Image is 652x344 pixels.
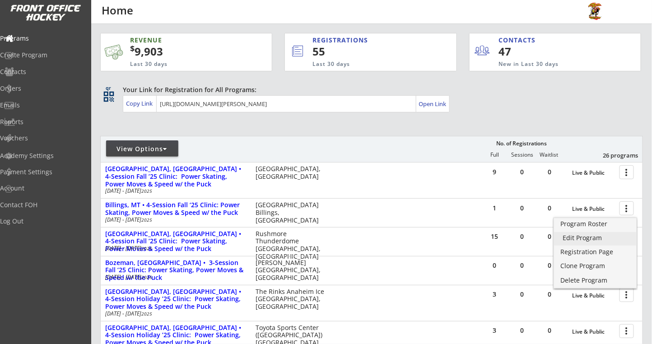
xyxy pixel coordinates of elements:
[103,85,114,91] div: qr
[554,232,637,246] a: Edit Program
[141,188,152,194] em: 2025
[481,262,508,269] div: 0
[554,246,637,260] a: Registration Page
[256,201,326,224] div: [GEOGRAPHIC_DATA] Billings, [GEOGRAPHIC_DATA]
[573,293,615,299] div: Live & Public
[591,151,638,159] div: 26 programs
[563,235,628,241] div: Edit Program
[481,327,508,334] div: 3
[536,262,563,269] div: 0
[419,100,447,108] div: Open Link
[536,327,563,334] div: 0
[481,291,508,298] div: 3
[105,274,243,280] div: [DATE] - [DATE]
[105,246,243,251] div: [DATE] - [DATE]
[561,263,630,269] div: Clone Program
[573,170,615,176] div: Live & Public
[105,311,243,316] div: [DATE] - [DATE]
[508,291,536,298] div: 0
[105,217,243,223] div: [DATE] - [DATE]
[256,288,326,311] div: The Rinks Anaheim Ice [GEOGRAPHIC_DATA], [GEOGRAPHIC_DATA]
[130,60,230,68] div: Last 30 days
[508,327,536,334] div: 0
[126,99,154,107] div: Copy Link
[499,44,554,59] div: 47
[105,165,246,188] div: [GEOGRAPHIC_DATA], [GEOGRAPHIC_DATA] • 4-Session Fall ’25 Clinic: Power Skating, Power Moves & Sp...
[256,230,326,260] div: Rushmore Thunderdome [GEOGRAPHIC_DATA], [GEOGRAPHIC_DATA]
[499,36,540,45] div: CONTACTS
[312,36,416,45] div: REGISTRATIONS
[499,60,599,68] div: New in Last 30 days
[102,90,116,103] button: qr_code
[256,165,326,181] div: [GEOGRAPHIC_DATA], [GEOGRAPHIC_DATA]
[141,311,152,317] em: 2025
[123,85,615,94] div: Your Link for Registration for All Programs:
[536,233,563,240] div: 0
[619,288,634,302] button: more_vert
[105,201,246,217] div: Billings, MT • 4-Session Fall ‘25 Clinic: Power Skating, Power Moves & Speed w/ the Puck
[481,233,508,240] div: 15
[536,291,563,298] div: 0
[312,44,426,59] div: 55
[141,217,152,223] em: 2025
[561,221,630,227] div: Program Roster
[619,201,634,215] button: more_vert
[536,169,563,175] div: 0
[573,329,615,335] div: Live & Public
[481,205,508,211] div: 1
[508,152,536,158] div: Sessions
[508,233,536,240] div: 0
[536,152,563,158] div: Waitlist
[508,169,536,175] div: 0
[561,277,630,284] div: Delete Program
[619,165,634,179] button: more_vert
[419,98,447,110] a: Open Link
[312,60,419,68] div: Last 30 days
[481,152,508,158] div: Full
[130,44,244,59] div: 9,903
[130,43,135,54] sup: $
[105,230,246,253] div: [GEOGRAPHIC_DATA], [GEOGRAPHIC_DATA] • 4-Session Fall ‘25 Clinic: Power Skating, Power Moves & Sp...
[554,218,637,232] a: Program Roster
[141,245,152,251] em: 2025
[105,188,243,194] div: [DATE] - [DATE]
[130,36,230,45] div: REVENUE
[105,288,246,311] div: [GEOGRAPHIC_DATA], [GEOGRAPHIC_DATA] • 4-Session Holiday ’25 Clinic: Power Skating, Power Moves &...
[106,144,178,153] div: View Options
[508,262,536,269] div: 0
[105,259,246,282] div: Bozeman, [GEOGRAPHIC_DATA] • 3-Session Fall ‘25 Clinic: Power Skating, Power Moves & Speed w/ the...
[619,324,634,338] button: more_vert
[256,259,326,282] div: [PERSON_NAME][GEOGRAPHIC_DATA], [GEOGRAPHIC_DATA]
[141,274,152,280] em: 2025
[561,249,630,255] div: Registration Page
[481,169,508,175] div: 9
[508,205,536,211] div: 0
[536,205,563,211] div: 0
[494,140,550,147] div: No. of Registrations
[573,206,615,212] div: Live & Public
